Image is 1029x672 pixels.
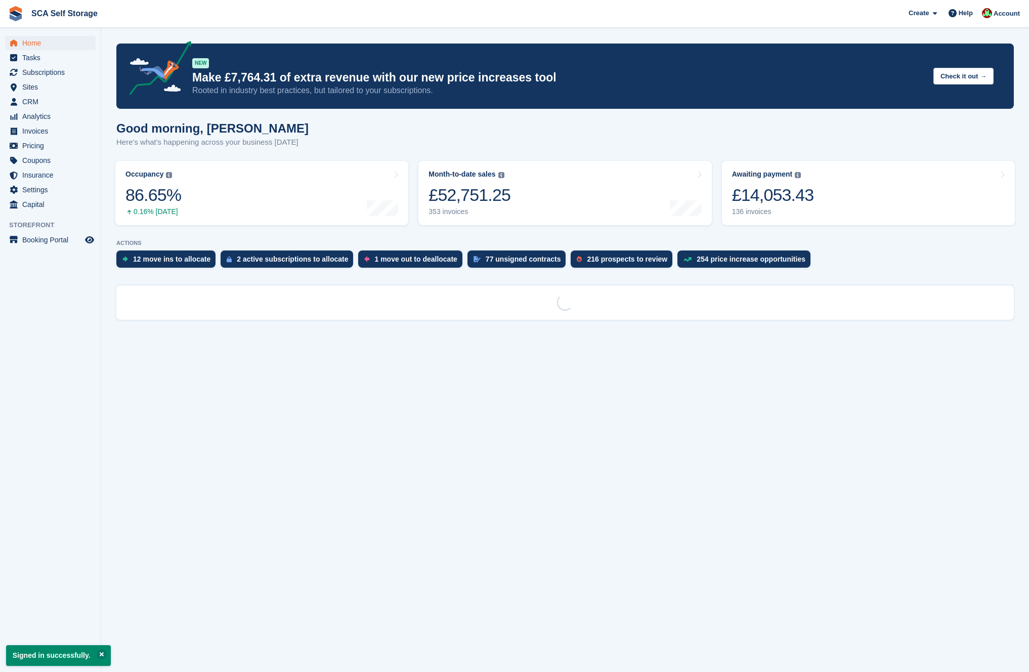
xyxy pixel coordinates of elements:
img: price_increase_opportunities-93ffe204e8149a01c8c9dc8f82e8f89637d9d84a8eef4429ea346261dce0b2c0.svg [683,257,692,262]
p: Rooted in industry best practices, but tailored to your subscriptions. [192,85,925,96]
a: menu [5,51,96,65]
a: menu [5,36,96,50]
div: 77 unsigned contracts [486,255,561,263]
span: Coupons [22,153,83,167]
span: Tasks [22,51,83,65]
a: menu [5,153,96,167]
div: NEW [192,58,209,68]
span: CRM [22,95,83,109]
img: move_ins_to_allocate_icon-fdf77a2bb77ea45bf5b3d319d69a93e2d87916cf1d5bf7949dd705db3b84f3ca.svg [122,256,128,262]
div: 86.65% [125,185,181,205]
a: menu [5,109,96,123]
div: 353 invoices [428,207,510,216]
span: Capital [22,197,83,212]
span: Booking Portal [22,233,83,247]
a: menu [5,183,96,197]
a: SCA Self Storage [27,5,102,22]
div: 136 invoices [732,207,814,216]
img: move_outs_to_deallocate_icon-f764333ba52eb49d3ac5e1228854f67142a1ed5810a6f6cc68b1a99e826820c5.svg [364,256,369,262]
img: price-adjustments-announcement-icon-8257ccfd72463d97f412b2fc003d46551f7dbcb40ab6d574587a9cd5c0d94... [121,41,192,99]
a: menu [5,139,96,153]
span: Help [959,8,973,18]
div: Awaiting payment [732,170,793,179]
p: ACTIONS [116,240,1014,246]
a: 216 prospects to review [571,250,677,273]
div: Month-to-date sales [428,170,495,179]
span: Invoices [22,124,83,138]
img: stora-icon-8386f47178a22dfd0bd8f6a31ec36ba5ce8667c1dd55bd0f319d3a0aa187defe.svg [8,6,23,21]
a: Awaiting payment £14,053.43 136 invoices [722,161,1015,225]
p: Make £7,764.31 of extra revenue with our new price increases tool [192,70,925,85]
div: 254 price increase opportunities [697,255,805,263]
div: 2 active subscriptions to allocate [237,255,348,263]
img: icon-info-grey-7440780725fd019a000dd9b08b2336e03edf1995a4989e88bcd33f0948082b44.svg [166,172,172,178]
a: menu [5,80,96,94]
span: Storefront [9,220,101,230]
button: Check it out → [933,68,994,85]
span: Settings [22,183,83,197]
span: Pricing [22,139,83,153]
img: active_subscription_to_allocate_icon-d502201f5373d7db506a760aba3b589e785aa758c864c3986d89f69b8ff3... [227,256,232,263]
div: 0.16% [DATE] [125,207,181,216]
img: contract_signature_icon-13c848040528278c33f63329250d36e43548de30e8caae1d1a13099fd9432cc5.svg [474,256,481,262]
p: Signed in successfully. [6,645,111,666]
h1: Good morning, [PERSON_NAME] [116,121,309,135]
a: menu [5,65,96,79]
div: 216 prospects to review [587,255,667,263]
div: £14,053.43 [732,185,814,205]
a: menu [5,233,96,247]
img: Dale Chapman [982,8,992,18]
a: 254 price increase opportunities [677,250,816,273]
a: Occupancy 86.65% 0.16% [DATE] [115,161,408,225]
div: £52,751.25 [428,185,510,205]
img: prospect-51fa495bee0391a8d652442698ab0144808aea92771e9ea1ae160a38d050c398.svg [577,256,582,262]
span: Create [909,8,929,18]
a: 2 active subscriptions to allocate [221,250,358,273]
span: Home [22,36,83,50]
a: Month-to-date sales £52,751.25 353 invoices [418,161,711,225]
a: menu [5,197,96,212]
a: 77 unsigned contracts [467,250,571,273]
p: Here's what's happening across your business [DATE] [116,137,309,148]
a: menu [5,168,96,182]
img: icon-info-grey-7440780725fd019a000dd9b08b2336e03edf1995a4989e88bcd33f0948082b44.svg [795,172,801,178]
span: Analytics [22,109,83,123]
span: Insurance [22,168,83,182]
span: Subscriptions [22,65,83,79]
a: 12 move ins to allocate [116,250,221,273]
a: 1 move out to deallocate [358,250,467,273]
span: Account [994,9,1020,19]
div: 12 move ins to allocate [133,255,210,263]
div: Occupancy [125,170,163,179]
a: menu [5,95,96,109]
img: icon-info-grey-7440780725fd019a000dd9b08b2336e03edf1995a4989e88bcd33f0948082b44.svg [498,172,504,178]
a: menu [5,124,96,138]
span: Sites [22,80,83,94]
div: 1 move out to deallocate [374,255,457,263]
a: Preview store [83,234,96,246]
